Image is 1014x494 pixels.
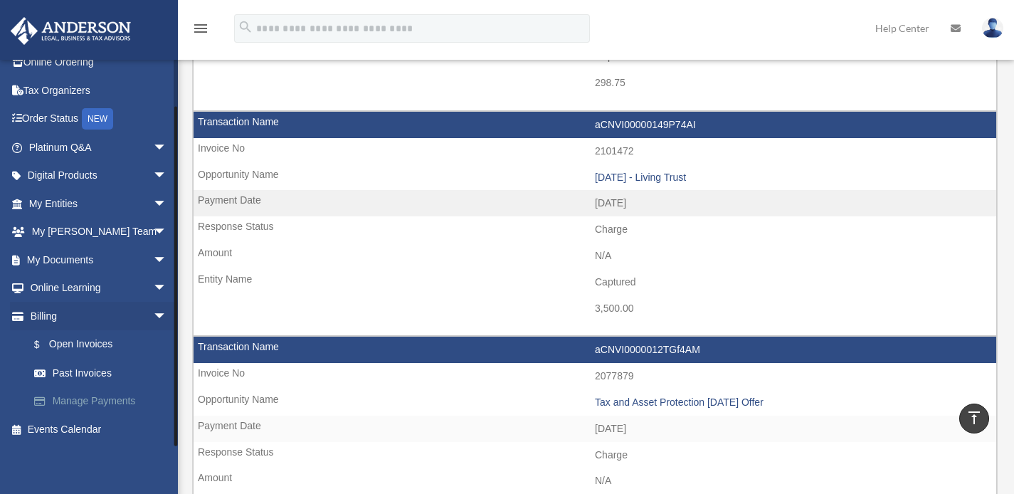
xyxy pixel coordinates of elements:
a: Manage Payments [20,387,189,416]
a: Billingarrow_drop_down [10,302,189,330]
a: Online Ordering [10,48,189,77]
a: My Documentsarrow_drop_down [10,246,189,274]
td: 3,500.00 [194,295,996,322]
a: Platinum Q&Aarrow_drop_down [10,133,189,162]
i: search [238,19,253,35]
span: arrow_drop_down [153,302,181,331]
span: arrow_drop_down [153,162,181,191]
a: Past Invoices [20,359,181,387]
a: Order StatusNEW [10,105,189,134]
i: vertical_align_top [966,409,983,426]
a: My [PERSON_NAME] Teamarrow_drop_down [10,218,189,246]
td: 2077879 [194,363,996,390]
span: $ [42,336,49,354]
td: aCNVI00000149P74AI [194,112,996,139]
span: arrow_drop_down [153,133,181,162]
td: [DATE] [194,416,996,443]
span: arrow_drop_down [153,189,181,219]
a: $Open Invoices [20,330,189,359]
i: menu [192,20,209,37]
a: My Entitiesarrow_drop_down [10,189,189,218]
span: arrow_drop_down [153,246,181,275]
td: Captured [194,269,996,296]
span: arrow_drop_down [153,218,181,247]
td: 2101472 [194,138,996,165]
div: NEW [82,108,113,130]
td: aCNVI0000012TGf4AM [194,337,996,364]
td: [DATE] [194,190,996,217]
a: Tax Organizers [10,76,189,105]
td: 298.75 [194,70,996,97]
td: Charge [194,442,996,469]
a: Events Calendar [10,415,189,443]
a: menu [192,25,209,37]
div: [DATE] - Living Trust [595,172,989,184]
a: Online Learningarrow_drop_down [10,274,189,303]
img: Anderson Advisors Platinum Portal [6,17,135,45]
span: arrow_drop_down [153,274,181,303]
td: N/A [194,243,996,270]
a: Digital Productsarrow_drop_down [10,162,189,190]
img: User Pic [982,18,1003,38]
div: Tax and Asset Protection [DATE] Offer [595,396,989,409]
a: vertical_align_top [959,404,989,433]
td: Charge [194,216,996,243]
